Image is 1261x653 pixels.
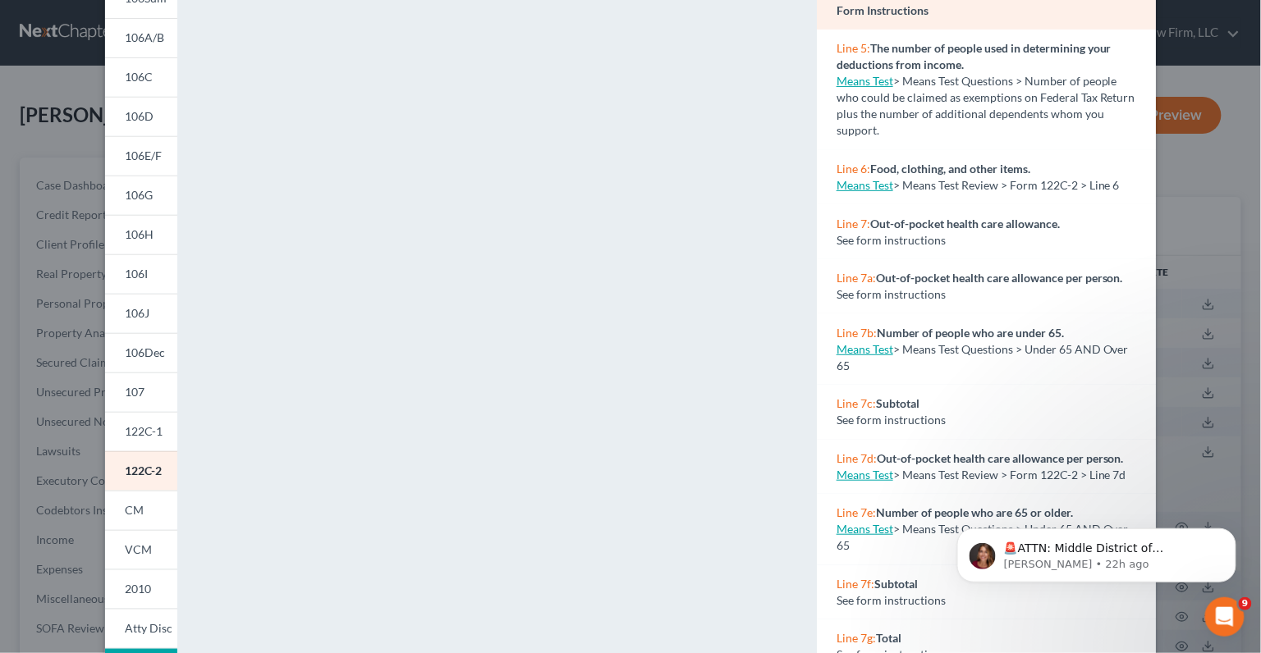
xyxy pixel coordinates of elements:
[876,271,1123,285] strong: Out-of-pocket health care allowance per person.
[105,97,177,136] a: 106D
[837,162,870,176] span: Line 6:
[870,217,1060,231] strong: Out-of-pocket health care allowance.
[105,333,177,372] a: 106Dec
[125,463,162,477] span: 122C-2
[105,176,177,215] a: 106G
[876,505,1073,519] strong: Number of people who are 65 or older.
[837,217,870,231] span: Line 7:
[125,227,154,241] span: 106H
[893,468,1126,482] span: > Means Test Review > Form 122C-2 > Line 7d
[105,372,177,412] a: 107
[125,424,163,438] span: 122C-1
[105,451,177,491] a: 122C-2
[837,41,870,55] span: Line 5:
[837,271,876,285] span: Line 7a:
[125,109,154,123] span: 106D
[876,396,919,410] strong: Subtotal
[837,468,893,482] a: Means Test
[876,631,901,645] strong: Total
[877,326,1064,340] strong: Number of people who are under 65.
[837,74,1135,137] span: > Means Test Questions > Number of people who could be claimed as exemptions on Federal Tax Retur...
[105,609,177,649] a: Atty Disc
[837,413,946,427] span: See form instructions
[105,530,177,569] a: VCM
[837,342,1129,372] span: > Means Test Questions > Under 65 AND Over 65
[1239,597,1252,610] span: 9
[105,491,177,530] a: CM
[105,294,177,333] a: 106J
[837,396,876,410] span: Line 7c:
[125,542,152,556] span: VCM
[874,577,918,591] strong: Subtotal
[837,522,893,536] a: Means Test
[105,215,177,254] a: 106H
[125,148,162,162] span: 106E/F
[125,345,165,359] span: 106Dec
[870,162,1030,176] strong: Food, clothing, and other items.
[837,287,946,301] span: See form instructions
[837,577,874,591] span: Line 7f:
[933,494,1261,609] iframe: Intercom notifications message
[125,621,172,635] span: Atty Disc
[105,254,177,294] a: 106I
[125,385,144,399] span: 107
[125,582,151,596] span: 2010
[105,136,177,176] a: 106E/F
[837,178,893,192] a: Means Test
[837,451,877,465] span: Line 7d:
[105,412,177,451] a: 122C-1
[125,267,148,281] span: 106I
[837,505,876,519] span: Line 7e:
[125,306,149,320] span: 106J
[105,57,177,97] a: 106C
[837,41,1112,71] strong: The number of people used in determining your deductions from income.
[837,233,946,247] span: See form instructions
[125,70,153,84] span: 106C
[837,593,946,607] span: See form instructions
[125,503,144,517] span: CM
[125,30,164,44] span: 106A/B
[105,569,177,609] a: 2010
[837,326,877,340] span: Line 7b:
[893,178,1120,192] span: > Means Test Review > Form 122C-2 > Line 6
[837,631,876,645] span: Line 7g:
[1205,597,1245,637] iframe: Intercom live chat
[105,18,177,57] a: 106A/B
[877,451,1124,465] strong: Out-of-pocket health care allowance per person.
[837,342,893,356] a: Means Test
[125,188,153,202] span: 106G
[837,74,893,88] a: Means Test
